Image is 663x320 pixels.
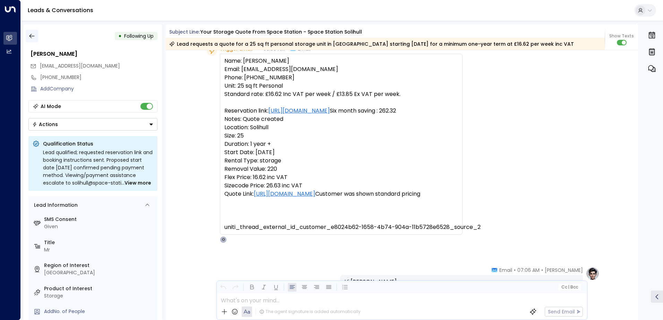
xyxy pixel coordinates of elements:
span: Email [499,267,512,274]
label: Product of Interest [44,285,155,292]
span: Subject Line: [169,28,200,35]
span: • [514,267,516,274]
div: Button group with a nested menu [28,118,157,131]
span: 07:06 AM [517,267,540,274]
div: Storage [44,292,155,300]
button: Redo [231,283,240,292]
p: Qualification Status [43,140,153,147]
a: [URL][DOMAIN_NAME] [254,190,315,198]
div: [PERSON_NAME] [31,50,157,58]
div: AI Mode [41,103,61,110]
a: [URL][DOMAIN_NAME] [268,107,330,115]
div: AddNo. of People [44,308,155,315]
div: Your storage quote from Space Station - Space Station Solihull [200,28,362,36]
label: SMS Consent [44,216,155,223]
span: Following Up [124,33,154,39]
pre: Name: [PERSON_NAME] Email: [EMAIL_ADDRESS][DOMAIN_NAME] Phone: [PHONE_NUMBER] Unit: 25 sq ft Pers... [224,57,458,231]
div: [GEOGRAPHIC_DATA] [44,269,155,276]
label: Title [44,239,155,246]
span: • [541,267,543,274]
span: Show Texts [609,33,634,39]
div: O [220,236,227,243]
div: Mr [44,246,155,254]
div: Actions [32,121,58,127]
div: Given [44,223,155,230]
div: Lead qualified; requested reservation link and booking instructions sent. Proposed start date [DA... [43,149,153,187]
span: shafay.muzaffar@yahoo.co.uk [40,62,120,70]
span: | [568,285,569,290]
a: Leads & Conversations [28,6,93,14]
div: [PHONE_NUMBER] [40,74,157,81]
div: Lead requests a quote for a 25 sq ft personal storage unit in [GEOGRAPHIC_DATA] starting [DATE] f... [169,41,574,47]
div: AddCompany [40,85,157,92]
span: [PERSON_NAME] [545,267,583,274]
span: [EMAIL_ADDRESS][DOMAIN_NAME] [40,62,120,69]
img: profile-logo.png [586,267,600,281]
button: Cc|Bcc [558,284,580,291]
div: • [118,30,122,42]
div: Lead Information [32,202,78,209]
span: Cc Bcc [561,285,578,290]
button: Undo [219,283,227,292]
button: Actions [28,118,157,131]
label: Region of Interest [44,262,155,269]
div: The agent signature is added automatically [259,309,361,315]
span: View more [124,179,151,187]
